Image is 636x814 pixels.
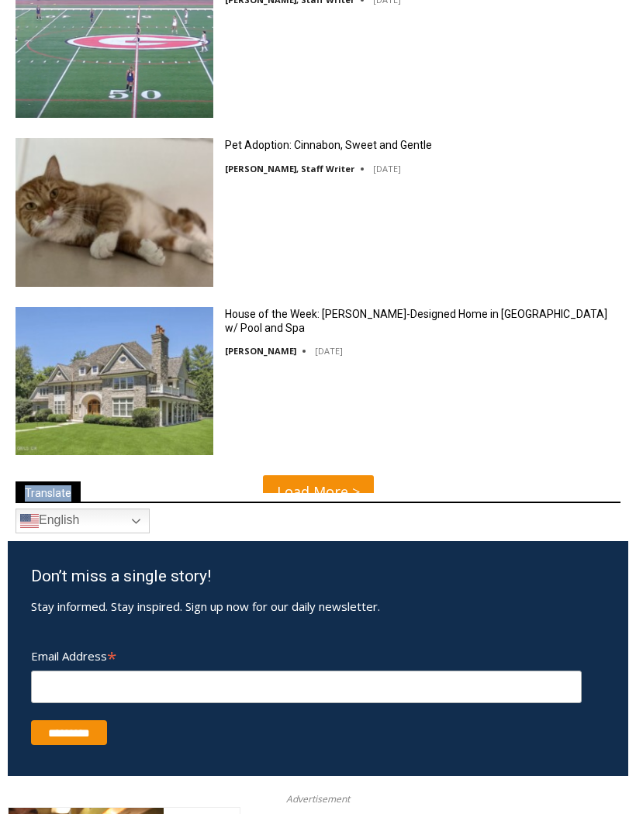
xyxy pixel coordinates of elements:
img: Pet Adoption: Cinnabon, Sweet and Gentle [16,139,213,287]
time: [DATE] [373,164,401,175]
time: [DATE] [315,346,343,357]
a: English [16,509,150,534]
h3: Don’t miss a single story! [31,565,605,590]
a: Open Tues. - Sun. [PHONE_NUMBER] [1,156,156,193]
a: House of the Week: [PERSON_NAME]-Designed Home in [GEOGRAPHIC_DATA] w/ Pool and Spa [225,308,620,336]
a: [PERSON_NAME] [225,346,296,357]
a: [PERSON_NAME], Staff Writer [225,164,354,175]
span: Advertisement [271,792,365,807]
div: "...watching a master [PERSON_NAME] chef prepare an omakase meal is fascinating dinner theater an... [160,97,228,185]
label: Email Address [31,641,582,669]
img: en [20,512,39,531]
span: Open Tues. - Sun. [PHONE_NUMBER] [5,160,152,219]
img: House of the Week: Rich Granoff-Designed Home in Greenwich w/ Pool and Spa [16,308,213,456]
a: Pet Adoption: Cinnabon, Sweet and Gentle [225,139,432,153]
p: Stay informed. Stay inspired. Sign up now for our daily newsletter. [31,598,605,616]
a: Load More > [263,476,374,509]
span: Translate [16,482,81,503]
